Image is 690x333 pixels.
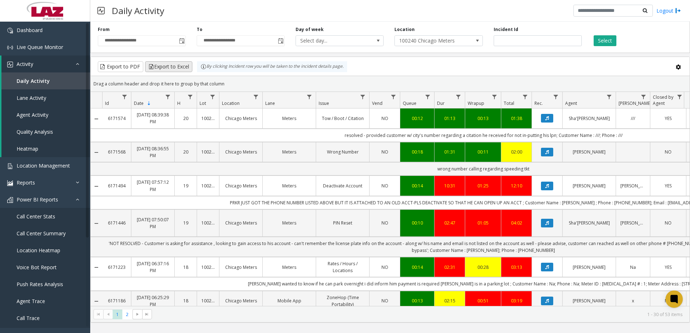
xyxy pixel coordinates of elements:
[374,219,396,226] a: NO
[7,197,13,203] img: 'icon'
[470,264,497,271] a: 00:28
[120,92,130,102] a: Id Filter Menu
[405,182,430,189] div: 00:14
[17,264,57,271] span: Voice Bot Report
[163,92,173,102] a: Date Filter Menu
[1,140,90,157] a: Heatmap
[135,311,140,317] span: Go to the next page
[136,179,170,192] a: [DATE] 07:57:12 PM
[201,182,215,189] a: 100240
[201,148,215,155] a: 100240
[506,148,527,155] div: 02:00
[655,219,682,226] a: NO
[1,55,90,72] a: Activity
[655,264,682,271] a: YES
[506,115,527,122] div: 01:38
[108,2,168,19] h3: Daily Activity
[520,92,530,102] a: Total Filter Menu
[470,115,497,122] div: 00:13
[179,115,192,122] a: 20
[267,148,311,155] a: Meters
[144,311,150,317] span: Go to the last page
[405,264,430,271] a: 00:14
[251,92,261,102] a: Location Filter Menu
[439,264,460,271] div: 02:31
[594,35,616,46] button: Select
[17,44,63,50] span: Live Queue Monitor
[208,92,218,102] a: Lot Filter Menu
[405,297,430,304] div: 00:13
[17,298,45,305] span: Agent Trace
[91,221,102,226] a: Collapse Details
[381,183,388,189] span: NO
[136,216,170,230] a: [DATE] 07:50:07 PM
[267,182,311,189] a: Meters
[655,148,682,155] a: NO
[567,264,611,271] a: [PERSON_NAME]
[320,219,365,226] a: PIN Reset
[91,77,690,90] div: Drag a column header and drop it here to group by that column
[439,297,460,304] a: 02:15
[201,219,215,226] a: 100240
[17,213,55,220] span: Call Center Stats
[145,61,192,72] button: Export to Excel
[106,219,127,226] a: 6171446
[136,111,170,125] a: [DATE] 08:39:38 PM
[17,196,58,203] span: Power BI Reports
[403,100,416,106] span: Queue
[106,264,127,271] a: 6171223
[179,219,192,226] a: 19
[98,61,143,72] button: Export to PDF
[177,100,180,106] span: H
[185,92,195,102] a: H Filter Menu
[1,89,90,106] a: Lane Activity
[358,92,368,102] a: Issue Filter Menu
[7,62,13,67] img: 'icon'
[136,294,170,308] a: [DATE] 06:25:29 PM
[619,100,651,106] span: [PERSON_NAME]
[105,100,109,106] span: Id
[468,100,484,106] span: Wrapup
[201,115,215,122] a: 100240
[506,182,527,189] div: 12:10
[17,247,60,254] span: Location Heatmap
[201,264,215,271] a: 100240
[551,92,561,102] a: Rec. Filter Menu
[179,182,192,189] a: 19
[504,100,514,106] span: Total
[296,36,366,46] span: Select day...
[265,100,275,106] span: Lane
[267,219,311,226] a: Meters
[17,94,46,101] span: Lane Activity
[381,220,388,226] span: NO
[470,219,497,226] a: 01:05
[494,26,518,33] label: Incident Id
[320,182,365,189] a: Deactivate Account
[655,182,682,189] a: YES
[374,115,396,122] a: NO
[224,115,258,122] a: Chicago Meters
[665,264,672,270] span: YES
[506,264,527,271] a: 03:13
[675,7,681,14] img: logout
[122,310,132,319] span: Page 2
[179,148,192,155] a: 20
[320,260,365,274] a: Rates / Hours / Locations
[267,264,311,271] a: Meters
[439,219,460,226] a: 02:47
[1,72,90,89] a: Daily Activity
[665,149,672,155] span: NO
[506,297,527,304] a: 03:19
[620,264,646,271] a: Na
[296,26,324,33] label: Day of week
[7,45,13,50] img: 'icon'
[98,26,110,33] label: From
[675,92,685,102] a: Closed by Agent Filter Menu
[7,163,13,169] img: 'icon'
[565,100,577,106] span: Agent
[276,36,284,46] span: Toggle popup
[439,148,460,155] div: 01:31
[381,298,388,304] span: NO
